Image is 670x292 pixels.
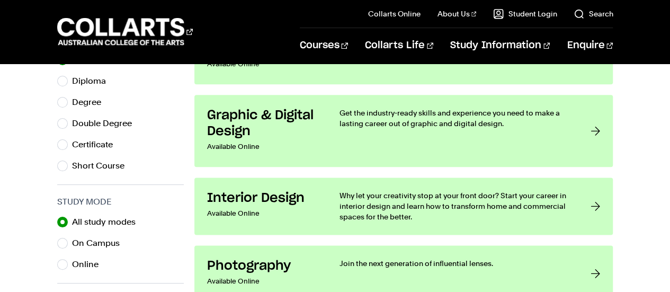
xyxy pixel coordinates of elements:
[72,257,107,272] label: Online
[207,139,318,154] p: Available Online
[450,28,550,63] a: Study Information
[72,116,140,131] label: Double Degree
[72,95,110,110] label: Degree
[437,8,477,19] a: About Us
[493,8,557,19] a: Student Login
[574,8,613,19] a: Search
[194,95,613,167] a: Graphic & Digital Design Available Online Get the industry-ready skills and experience you need t...
[207,206,318,221] p: Available Online
[567,28,613,63] a: Enquire
[72,236,128,251] label: On Campus
[194,178,613,235] a: Interior Design Available Online Why let your creativity stop at your front door? Start your care...
[207,108,318,139] h3: Graphic & Digital Design
[57,196,184,208] h3: Study Mode
[340,258,570,269] p: Join the next generation of influential lenses.
[300,28,348,63] a: Courses
[207,57,318,72] p: Available Online
[72,158,133,173] label: Short Course
[340,190,570,222] p: Why let your creativity stop at your front door? Start your career in interior design and learn h...
[368,8,421,19] a: Collarts Online
[57,16,193,47] div: Go to homepage
[72,137,121,152] label: Certificate
[365,28,433,63] a: Collarts Life
[207,274,318,289] p: Available Online
[207,190,318,206] h3: Interior Design
[72,215,144,229] label: All study modes
[207,258,318,274] h3: Photography
[340,108,570,129] p: Get the industry-ready skills and experience you need to make a lasting career out of graphic and...
[72,74,114,89] label: Diploma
